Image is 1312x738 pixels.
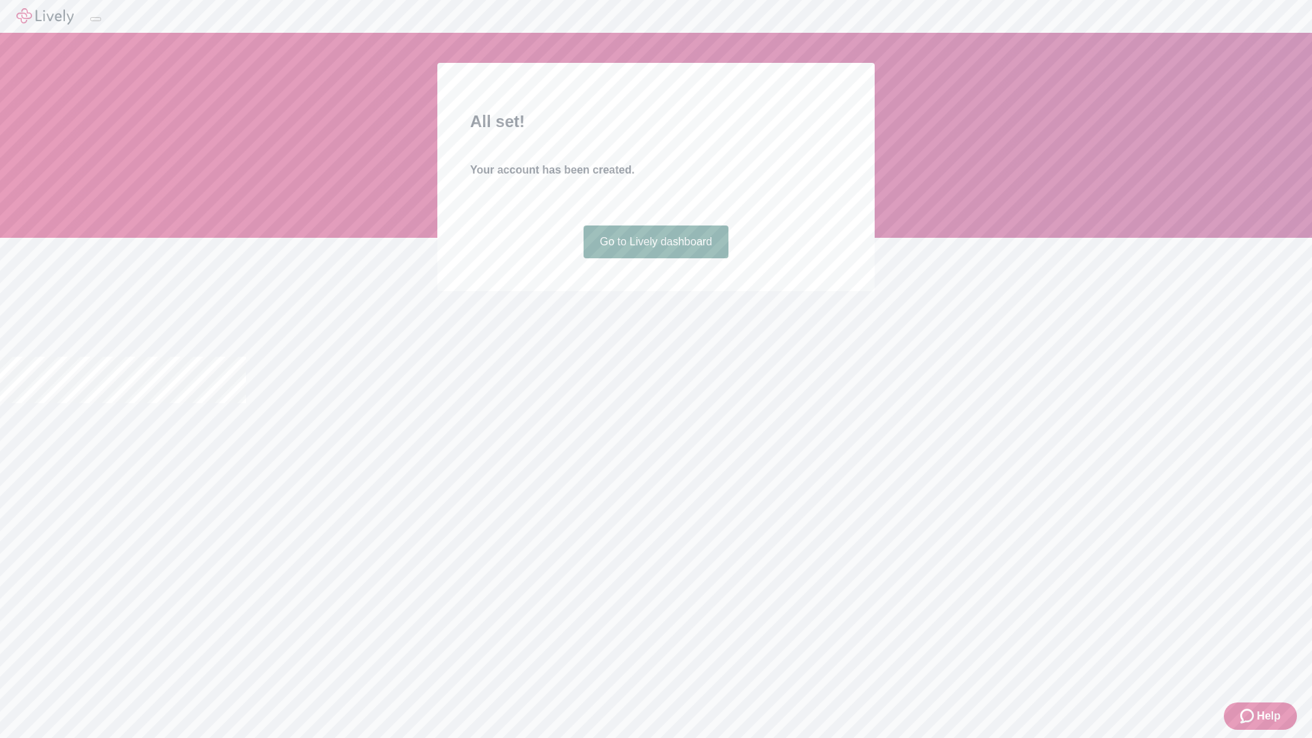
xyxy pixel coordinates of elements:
[470,109,842,134] h2: All set!
[1224,702,1297,730] button: Zendesk support iconHelp
[470,162,842,178] h4: Your account has been created.
[1257,708,1281,724] span: Help
[1240,708,1257,724] svg: Zendesk support icon
[16,8,74,25] img: Lively
[90,17,101,21] button: Log out
[584,225,729,258] a: Go to Lively dashboard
